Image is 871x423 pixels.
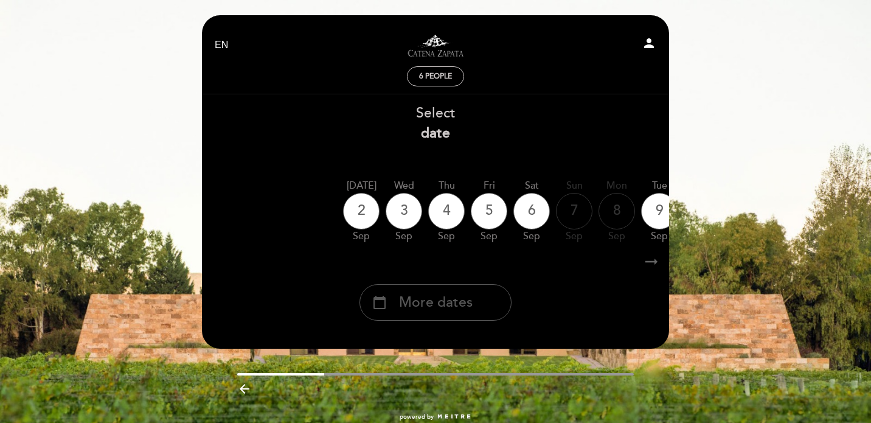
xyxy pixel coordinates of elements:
div: Sun [556,179,592,193]
span: 6 people [419,72,452,81]
div: Sat [513,179,550,193]
div: Thu [428,179,465,193]
div: Fri [471,179,507,193]
div: Sep [599,229,635,243]
div: Sep [513,229,550,243]
div: Select [201,103,670,144]
button: person [642,36,656,55]
i: calendar_today [372,292,387,313]
div: 7 [556,193,592,229]
div: Sep [386,229,422,243]
a: Visitas y degustaciones en La Pirámide [359,29,512,62]
div: Sep [556,229,592,243]
div: 6 [513,193,550,229]
div: Sep [641,229,678,243]
div: Sep [471,229,507,243]
div: Sep [343,229,380,243]
div: 5 [471,193,507,229]
a: powered by [400,413,471,421]
span: powered by [400,413,434,421]
span: More dates [399,293,473,313]
div: [DATE] [343,179,380,193]
div: 3 [386,193,422,229]
div: Tue [641,179,678,193]
b: date [421,125,450,142]
i: person [642,36,656,51]
img: MEITRE [437,414,471,420]
div: 2 [343,193,380,229]
div: Mon [599,179,635,193]
div: 4 [428,193,465,229]
i: arrow_backward [237,382,252,396]
div: 9 [641,193,678,229]
i: arrow_right_alt [642,249,661,275]
div: 8 [599,193,635,229]
div: Sep [428,229,465,243]
div: Wed [386,179,422,193]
